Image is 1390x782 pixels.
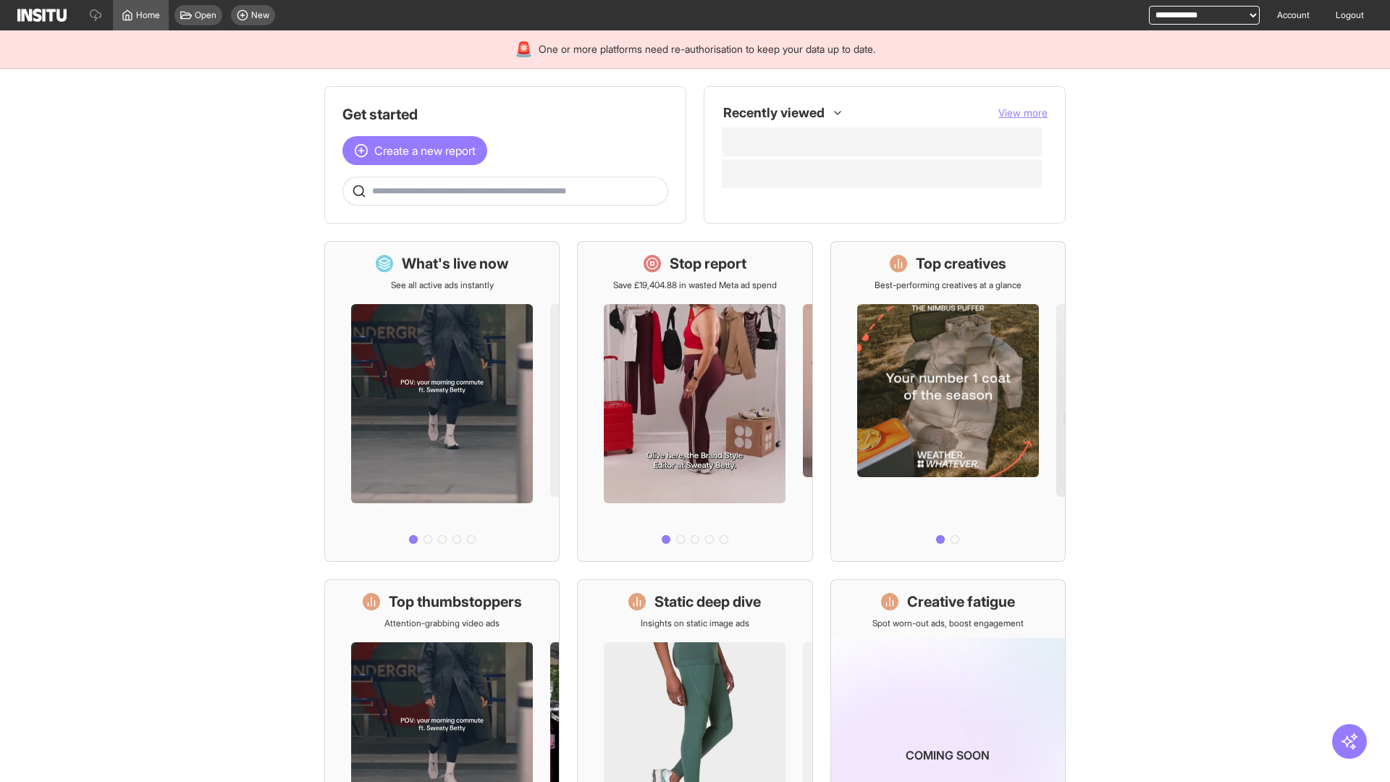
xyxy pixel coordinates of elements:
[324,241,560,562] a: What's live nowSee all active ads instantly
[654,592,761,612] h1: Static deep dive
[539,42,875,56] span: One or more platforms need re-authorisation to keep your data up to date.
[998,106,1048,119] span: View more
[875,279,1022,291] p: Best-performing creatives at a glance
[391,279,494,291] p: See all active ads instantly
[670,253,746,274] h1: Stop report
[384,618,500,629] p: Attention-grabbing video ads
[641,618,749,629] p: Insights on static image ads
[136,9,160,21] span: Home
[402,253,509,274] h1: What's live now
[17,9,67,22] img: Logo
[389,592,522,612] h1: Top thumbstoppers
[342,136,487,165] button: Create a new report
[342,104,668,125] h1: Get started
[515,39,533,59] div: 🚨
[916,253,1006,274] h1: Top creatives
[613,279,777,291] p: Save £19,404.88 in wasted Meta ad spend
[998,106,1048,120] button: View more
[577,241,812,562] a: Stop reportSave £19,404.88 in wasted Meta ad spend
[195,9,216,21] span: Open
[374,142,476,159] span: Create a new report
[830,241,1066,562] a: Top creativesBest-performing creatives at a glance
[251,9,269,21] span: New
